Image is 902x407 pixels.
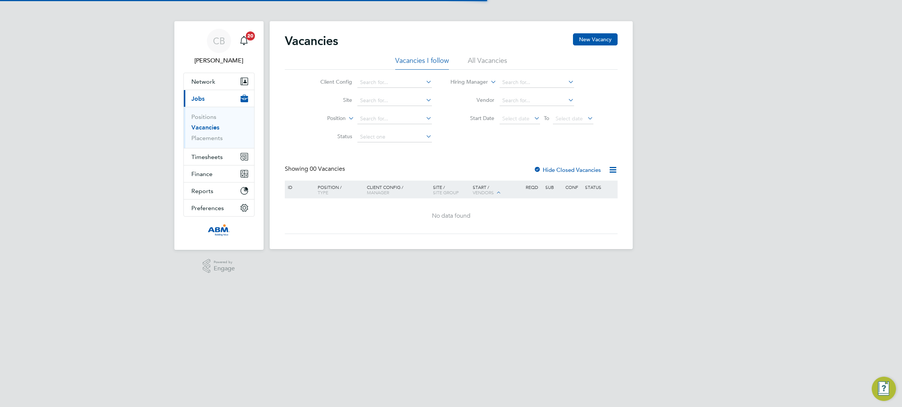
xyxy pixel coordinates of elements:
[184,200,254,216] button: Preferences
[502,115,529,122] span: Select date
[184,73,254,90] button: Network
[191,134,223,142] a: Placements
[357,114,432,124] input: Search for...
[318,189,328,195] span: Type
[309,133,352,140] label: Status
[203,259,235,273] a: Powered byEngage
[191,113,216,120] a: Positions
[191,170,213,178] span: Finance
[583,181,616,193] div: Status
[191,95,205,102] span: Jobs
[365,181,431,199] div: Client Config /
[183,29,255,65] a: CB[PERSON_NAME]
[872,377,896,401] button: Engage Resource Center
[534,166,601,173] label: Hide Closed Vacancies
[357,132,432,142] input: Select one
[191,78,215,85] span: Network
[184,165,254,182] button: Finance
[191,187,213,195] span: Reports
[367,189,389,195] span: Manager
[213,36,225,46] span: CB
[184,90,254,107] button: Jobs
[285,165,346,173] div: Showing
[556,115,583,122] span: Select date
[286,212,616,220] div: No data found
[184,107,254,148] div: Jobs
[309,97,352,103] label: Site
[312,181,365,199] div: Position /
[184,148,254,165] button: Timesheets
[433,189,459,195] span: Site Group
[543,181,563,193] div: Sub
[473,189,494,195] span: Vendors
[191,204,224,212] span: Preferences
[208,224,230,236] img: abm1-logo-retina.png
[564,181,583,193] div: Conf
[451,97,494,103] label: Vendor
[174,21,264,250] nav: Main navigation
[451,115,494,122] label: Start Date
[214,259,235,265] span: Powered by
[573,33,618,45] button: New Vacancy
[444,78,488,86] label: Hiring Manager
[246,31,255,41] span: 20
[285,33,338,48] h2: Vacancies
[310,165,345,173] span: 00 Vacancies
[524,181,543,193] div: Reqd
[183,56,255,65] span: Craig Bennett
[309,78,352,85] label: Client Config
[236,29,252,53] a: 20
[214,265,235,272] span: Engage
[286,181,312,193] div: ID
[500,95,574,106] input: Search for...
[431,181,471,199] div: Site /
[395,56,449,70] li: Vacancies I follow
[183,224,255,236] a: Go to home page
[191,153,223,161] span: Timesheets
[357,77,432,88] input: Search for...
[191,124,219,131] a: Vacancies
[471,181,524,200] div: Start /
[542,113,551,123] span: To
[468,56,507,70] li: All Vacancies
[357,95,432,106] input: Search for...
[302,115,346,122] label: Position
[184,182,254,199] button: Reports
[500,77,574,88] input: Search for...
